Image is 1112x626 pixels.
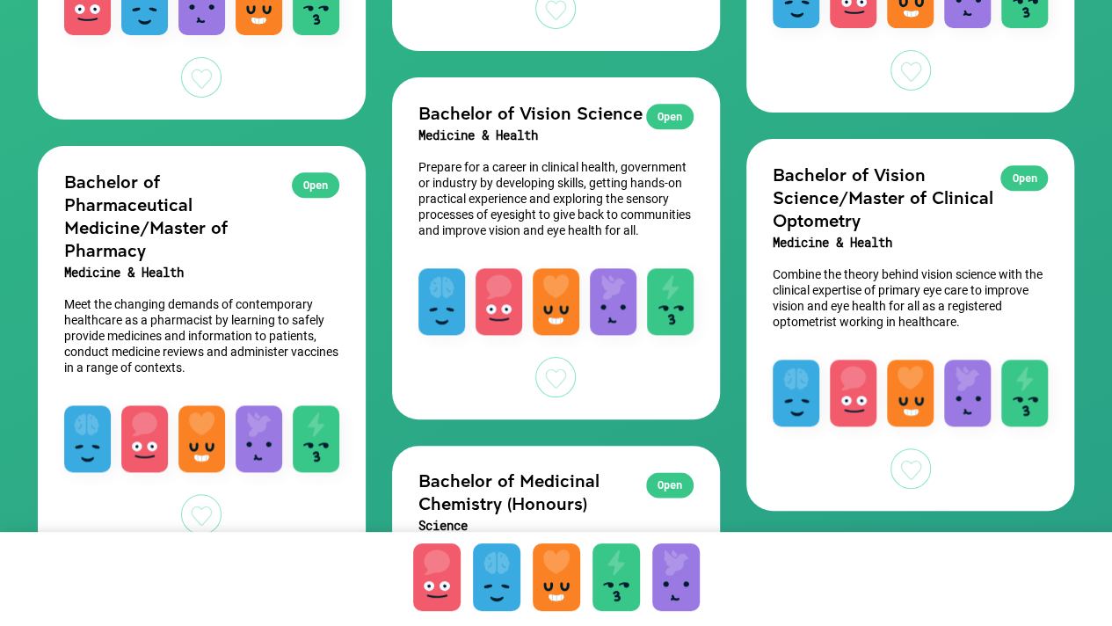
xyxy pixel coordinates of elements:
h3: Medicine & Health [64,261,339,284]
a: OpenBachelor of Pharmaceutical Medicine/Master of PharmacyMedicine & HealthMeet the changing dema... [38,146,366,557]
p: Prepare for a career in clinical health, government or industry by developing skills, getting han... [418,159,694,238]
a: OpenBachelor of Vision ScienceMedicine & HealthPrepare for a career in clinical health, governmen... [392,77,720,419]
h2: Bachelor of Vision Science/Master of Clinical Optometry [773,163,1048,231]
h2: Bachelor of Vision Science [418,101,694,124]
div: Open [1000,165,1048,191]
div: Open [646,104,694,129]
h3: Medicine & Health [418,124,694,147]
p: Meet the changing demands of contemporary healthcare as a pharmacist by learning to safely provid... [64,296,339,375]
h2: Bachelor of Medicinal Chemistry (Honours) [418,469,694,514]
a: OpenBachelor of Vision Science/Master of Clinical OptometryMedicine & HealthCombine the theory be... [746,139,1074,511]
p: Combine the theory behind vision science with the clinical expertise of primary eye care to impro... [773,266,1048,330]
h3: Medicine & Health [773,231,1048,254]
div: Open [646,472,694,498]
h2: Bachelor of Pharmaceutical Medicine/Master of Pharmacy [64,170,339,261]
div: Open [292,172,339,198]
h3: Science [418,514,694,537]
